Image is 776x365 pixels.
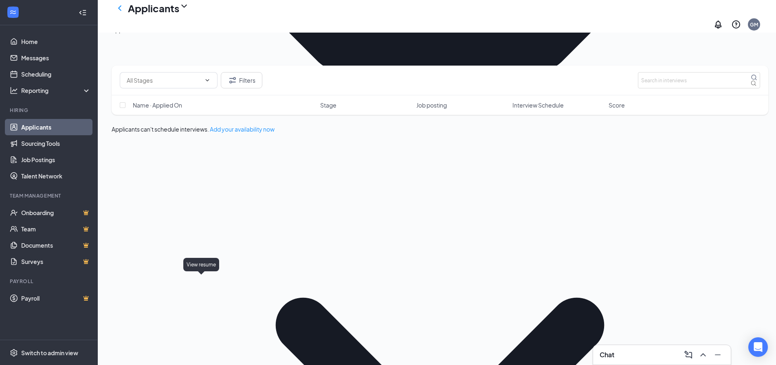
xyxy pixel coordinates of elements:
input: Search in interviews [638,72,760,88]
svg: QuestionInfo [731,20,741,29]
svg: WorkstreamLogo [9,8,17,16]
a: Talent Network [21,168,91,184]
svg: ComposeMessage [684,350,693,360]
div: Open Intercom Messenger [748,337,768,357]
a: SurveysCrown [21,253,91,270]
svg: ChevronDown [204,77,211,84]
div: Hiring [10,107,89,114]
button: ComposeMessage [682,348,695,361]
svg: Minimize [713,350,723,360]
a: TeamCrown [21,221,91,237]
button: Minimize [711,348,724,361]
svg: ChevronDown [179,1,189,11]
span: Interview Schedule [512,101,564,109]
a: Applicants [21,119,91,135]
a: Job Postings [21,152,91,168]
svg: Settings [10,349,18,357]
span: Score [609,101,625,109]
div: Switch to admin view [21,349,78,357]
div: Reporting [21,86,91,95]
div: GM [750,21,758,28]
svg: MagnifyingGlass [751,74,757,81]
a: DocumentsCrown [21,237,91,253]
button: Filter Filters [221,72,262,88]
svg: ChevronUp [698,350,708,360]
span: Applicants can't schedule interviews. [112,125,275,133]
a: Messages [21,50,91,66]
svg: ChevronLeft [115,3,125,13]
svg: Collapse [79,9,87,17]
svg: Notifications [713,20,723,29]
div: Team Management [10,192,89,199]
a: Sourcing Tools [21,135,91,152]
a: PayrollCrown [21,290,91,306]
span: Stage [320,101,336,109]
h1: Applicants [128,1,179,15]
span: Job posting [416,101,447,109]
div: Payroll [10,278,89,285]
a: Add your availability now [210,125,275,133]
svg: Analysis [10,86,18,95]
a: Home [21,33,91,50]
button: ChevronUp [697,348,710,361]
div: View resume [183,258,219,271]
a: Scheduling [21,66,91,82]
a: OnboardingCrown [21,204,91,221]
svg: Filter [228,75,237,85]
span: Name · Applied On [133,101,182,109]
h3: Chat [600,350,614,359]
input: All Stages [127,76,201,85]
